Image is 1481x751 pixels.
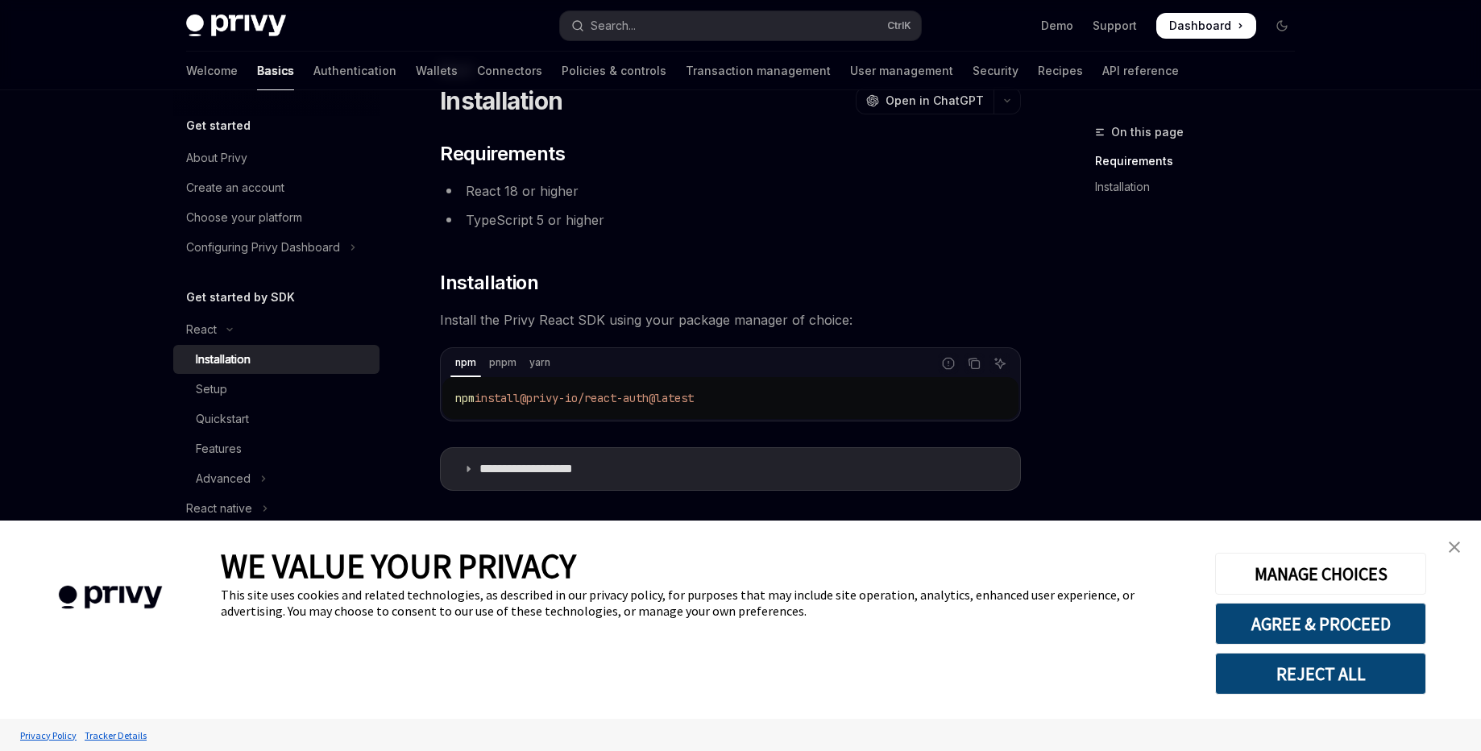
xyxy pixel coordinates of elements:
h1: Installation [440,86,562,115]
button: Open search [560,11,921,40]
div: Configuring Privy Dashboard [186,238,340,257]
div: React [186,320,217,339]
button: REJECT ALL [1215,653,1426,695]
img: close banner [1449,541,1460,553]
span: Installation [440,270,538,296]
a: Tracker Details [81,721,151,749]
button: MANAGE CHOICES [1215,553,1426,595]
a: Basics [257,52,294,90]
button: Copy the contents from the code block [964,353,985,374]
img: company logo [24,562,197,633]
button: Toggle Advanced section [173,464,380,493]
span: WE VALUE YOUR PRIVACY [221,545,576,587]
h5: Get started by SDK [186,288,295,307]
li: TypeScript 5 or higher [440,209,1021,231]
button: Toggle dark mode [1269,13,1295,39]
span: Requirements [440,141,565,167]
li: React 18 or higher [440,180,1021,202]
a: Create an account [173,173,380,202]
a: close banner [1438,531,1471,563]
button: Toggle Configuring Privy Dashboard section [173,233,380,262]
button: Open in ChatGPT [856,87,994,114]
a: Wallets [416,52,458,90]
span: @privy-io/react-auth@latest [520,391,694,405]
div: pnpm [484,353,521,372]
img: dark logo [186,15,286,37]
button: Toggle React native section [173,494,380,523]
button: Ask AI [989,353,1010,374]
span: On this page [1111,122,1184,142]
div: Installation [196,350,251,369]
span: Install the Privy React SDK using your package manager of choice: [440,309,1021,331]
a: User management [850,52,953,90]
span: install [475,391,520,405]
a: Quickstart [173,405,380,434]
a: Demo [1041,18,1073,34]
a: API reference [1102,52,1179,90]
a: Installation [1095,174,1308,200]
a: Installation [173,345,380,374]
div: This site uses cookies and related technologies, as described in our privacy policy, for purposes... [221,587,1191,619]
a: Choose your platform [173,203,380,232]
div: Quickstart [196,409,249,429]
h5: Get started [186,116,251,135]
a: Authentication [313,52,396,90]
div: Setup [196,380,227,399]
a: Setup [173,375,380,404]
a: Recipes [1038,52,1083,90]
span: Open in ChatGPT [886,93,984,109]
a: Features [173,434,380,463]
div: Features [196,439,242,458]
a: Welcome [186,52,238,90]
a: Dashboard [1156,13,1256,39]
button: Report incorrect code [938,353,959,374]
a: Connectors [477,52,542,90]
a: Policies & controls [562,52,666,90]
a: About Privy [173,143,380,172]
a: Security [973,52,1018,90]
a: Support [1093,18,1137,34]
div: npm [450,353,481,372]
div: Choose your platform [186,208,302,227]
div: Advanced [196,469,251,488]
span: Ctrl K [887,19,911,32]
div: React native [186,499,252,518]
a: Requirements [1095,148,1308,174]
div: Create an account [186,178,284,197]
button: AGREE & PROCEED [1215,603,1426,645]
div: Search... [591,16,636,35]
a: Privacy Policy [16,721,81,749]
span: npm [455,391,475,405]
div: About Privy [186,148,247,168]
button: Toggle React section [173,315,380,344]
div: yarn [525,353,555,372]
span: Dashboard [1169,18,1231,34]
a: Transaction management [686,52,831,90]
